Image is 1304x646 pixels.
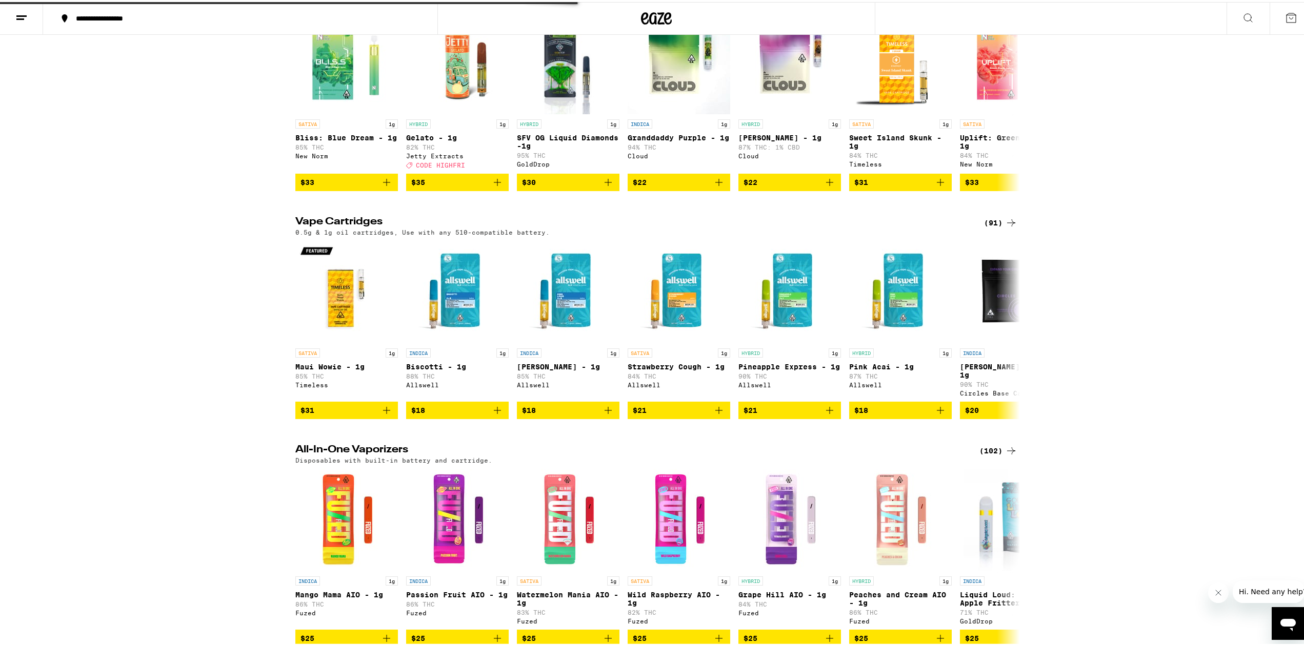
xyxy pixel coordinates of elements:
img: Circles Base Camp - Berry Beast - 1g [960,239,1062,341]
div: (91) [984,215,1017,227]
span: $25 [965,632,979,640]
p: 85% THC [295,371,398,378]
span: $22 [633,176,647,184]
p: 82% THC [628,607,730,614]
button: Add to bag [960,172,1062,189]
p: 90% THC [960,379,1062,386]
p: 1g [607,574,619,584]
span: Hi. Need any help? [6,7,74,15]
button: Add to bag [295,628,398,645]
a: Open page for Watermelon Mania AIO - 1g from Fuzed [517,467,619,628]
p: Wild Raspberry AIO - 1g [628,589,730,605]
span: $25 [744,632,757,640]
p: Maui Wowie - 1g [295,361,398,369]
p: [PERSON_NAME] - 1g [517,361,619,369]
p: Strawberry Cough - 1g [628,361,730,369]
div: GoldDrop [960,616,1062,622]
a: Open page for SFV OG Liquid Diamonds -1g from GoldDrop [517,10,619,172]
img: Jetty Extracts - Gelato - 1g [406,10,509,112]
p: 1g [607,117,619,127]
div: Timeless [295,380,398,386]
img: Timeless - Maui Wowie - 1g [295,239,398,341]
div: Allswell [628,380,730,386]
img: Allswell - Biscotti - 1g [406,239,509,341]
a: Open page for Granddaddy Purple - 1g from Cloud [628,10,730,172]
img: GoldDrop - SFV OG Liquid Diamonds -1g [519,10,617,112]
span: $25 [854,632,868,640]
p: [PERSON_NAME] Beast - 1g [960,361,1062,377]
img: Fuzed - Wild Raspberry AIO - 1g [628,467,730,569]
p: INDICA [960,574,985,584]
p: 1g [718,117,730,127]
span: $25 [411,632,425,640]
div: Cloud [738,151,841,157]
p: Uplift: Green Crack - 1g [960,132,1062,148]
span: $25 [300,632,314,640]
p: SATIVA [295,117,320,127]
button: Add to bag [295,400,398,417]
a: Open page for Pineapple Express - 1g from Allswell [738,239,841,400]
a: Open page for Grape Hill AIO - 1g from Fuzed [738,467,841,628]
p: 86% THC [406,599,509,606]
span: $21 [633,404,647,412]
a: Open page for Uplift: Green Crack - 1g from New Norm [960,10,1062,172]
p: 1g [829,346,841,356]
button: Add to bag [849,172,952,189]
p: SATIVA [960,117,985,127]
p: 1g [939,117,952,127]
p: SATIVA [295,346,320,356]
p: 82% THC [406,142,509,149]
span: $25 [522,632,536,640]
span: $21 [744,404,757,412]
h2: All-In-One Vaporizers [295,443,967,455]
div: GoldDrop [517,159,619,165]
p: INDICA [517,346,541,356]
p: 84% THC [738,599,841,606]
p: Sweet Island Skunk - 1g [849,132,952,148]
p: 1g [607,346,619,356]
p: 1g [829,117,841,127]
div: Circles Base Camp [960,388,1062,394]
button: Add to bag [406,628,509,645]
p: INDICA [628,117,652,127]
div: New Norm [960,159,1062,165]
button: Add to bag [849,400,952,417]
p: 1g [939,574,952,584]
p: HYBRID [849,574,874,584]
p: 84% THC [849,150,952,157]
span: $30 [522,176,536,184]
p: 86% THC [849,607,952,614]
button: Add to bag [849,628,952,645]
img: GoldDrop - Liquid Loud: Sour Apple Fritter AIO - 1g [964,467,1058,569]
p: Peaches and Cream AIO - 1g [849,589,952,605]
p: Grape Hill AIO - 1g [738,589,841,597]
button: Add to bag [517,400,619,417]
div: Jetty Extracts [406,151,509,157]
p: 85% THC [517,371,619,378]
div: Allswell [406,380,509,386]
div: Fuzed [517,616,619,622]
p: Biscotti - 1g [406,361,509,369]
p: 94% THC [628,142,730,149]
a: Open page for Bliss: Blue Dream - 1g from New Norm [295,10,398,172]
p: Pineapple Express - 1g [738,361,841,369]
p: 1g [496,574,509,584]
p: [PERSON_NAME] - 1g [738,132,841,140]
p: 1g [496,346,509,356]
button: Add to bag [628,172,730,189]
img: Fuzed - Grape Hill AIO - 1g [738,467,841,569]
a: Open page for Peaches and Cream AIO - 1g from Fuzed [849,467,952,628]
span: $25 [633,632,647,640]
p: SATIVA [517,574,541,584]
p: 90% THC [738,371,841,378]
a: Open page for Gelato - 1g from Jetty Extracts [406,10,509,172]
p: Bliss: Blue Dream - 1g [295,132,398,140]
p: SFV OG Liquid Diamonds -1g [517,132,619,148]
p: HYBRID [738,346,763,356]
div: Fuzed [628,616,730,622]
span: $18 [411,404,425,412]
span: CODE HIGHFRI [416,160,465,166]
p: 86% THC [295,599,398,606]
p: 1g [496,117,509,127]
button: Add to bag [738,172,841,189]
